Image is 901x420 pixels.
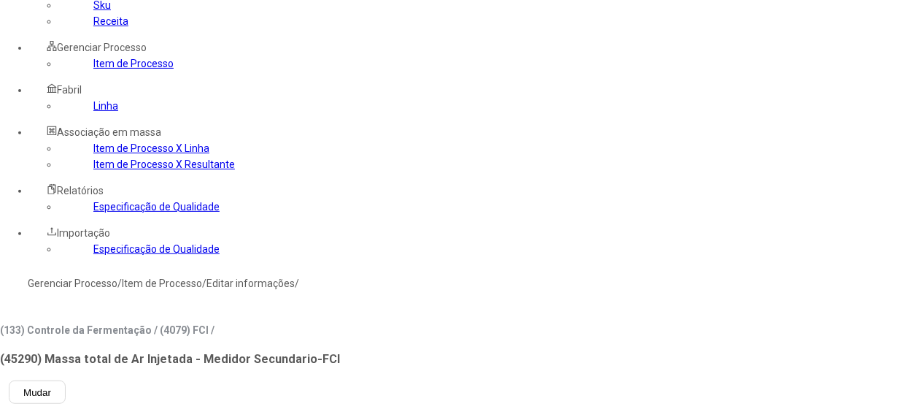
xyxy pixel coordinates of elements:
a: Linha [93,100,118,112]
a: Item de Processo [93,58,174,69]
a: Gerenciar Processo [28,278,117,289]
a: Item de Processo X Linha [93,142,209,154]
nz-breadcrumb-separator: / [202,278,206,289]
a: Especificação de Qualidade [93,243,220,255]
a: Item de Processo [122,278,202,289]
span: Fabril [57,84,82,96]
a: Editar informações [206,278,295,289]
span: Associação em massa [57,126,161,138]
a: Receita [93,15,128,27]
a: Item de Processo X Resultante [93,159,235,170]
nz-breadcrumb-separator: / [295,278,299,289]
button: Mudar [9,381,66,404]
nz-breadcrumb-separator: / [117,278,122,289]
span: Importação [57,227,110,239]
span: Relatórios [57,185,104,196]
span: Mudar [23,387,51,398]
a: Especificação de Qualidade [93,201,220,213]
span: Gerenciar Processo [57,42,147,53]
